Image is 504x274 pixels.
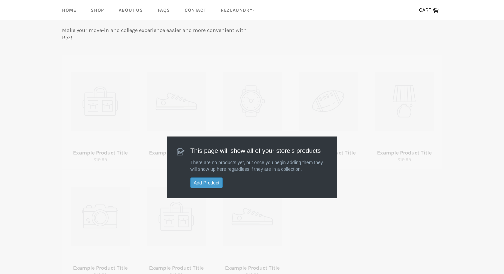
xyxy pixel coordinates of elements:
[190,146,327,155] h3: This page will show all of your store's products
[62,55,138,170] a: Example Product Title $19.99
[190,159,327,172] p: There are no products yet, but once you begin adding them they will show up here regardless if th...
[290,55,366,170] a: Example Product Title $19.99
[143,156,210,163] div: $19.99
[371,156,438,163] div: $19.99
[62,27,252,41] p: Make your move-in and college experience easier and more convenient with Rez!
[178,0,213,20] a: Contact
[366,55,442,170] a: Example Product Title $19.99
[112,0,150,20] a: About Us
[190,177,223,188] a: Add Product
[214,55,290,170] a: Example Product Title $19.99
[416,3,442,17] a: CART
[67,149,134,156] div: Example Product Title
[67,156,134,163] div: $19.99
[143,149,210,156] div: Example Product Title
[151,0,177,20] a: FAQs
[84,0,110,20] a: Shop
[143,264,210,272] div: Example Product Title
[219,264,286,272] div: Example Product Title
[138,55,214,170] a: Example Product Title $19.99
[214,0,262,20] a: RezLaundry
[55,0,83,20] a: Home
[67,264,134,272] div: Example Product Title
[371,149,438,156] div: Example Product Title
